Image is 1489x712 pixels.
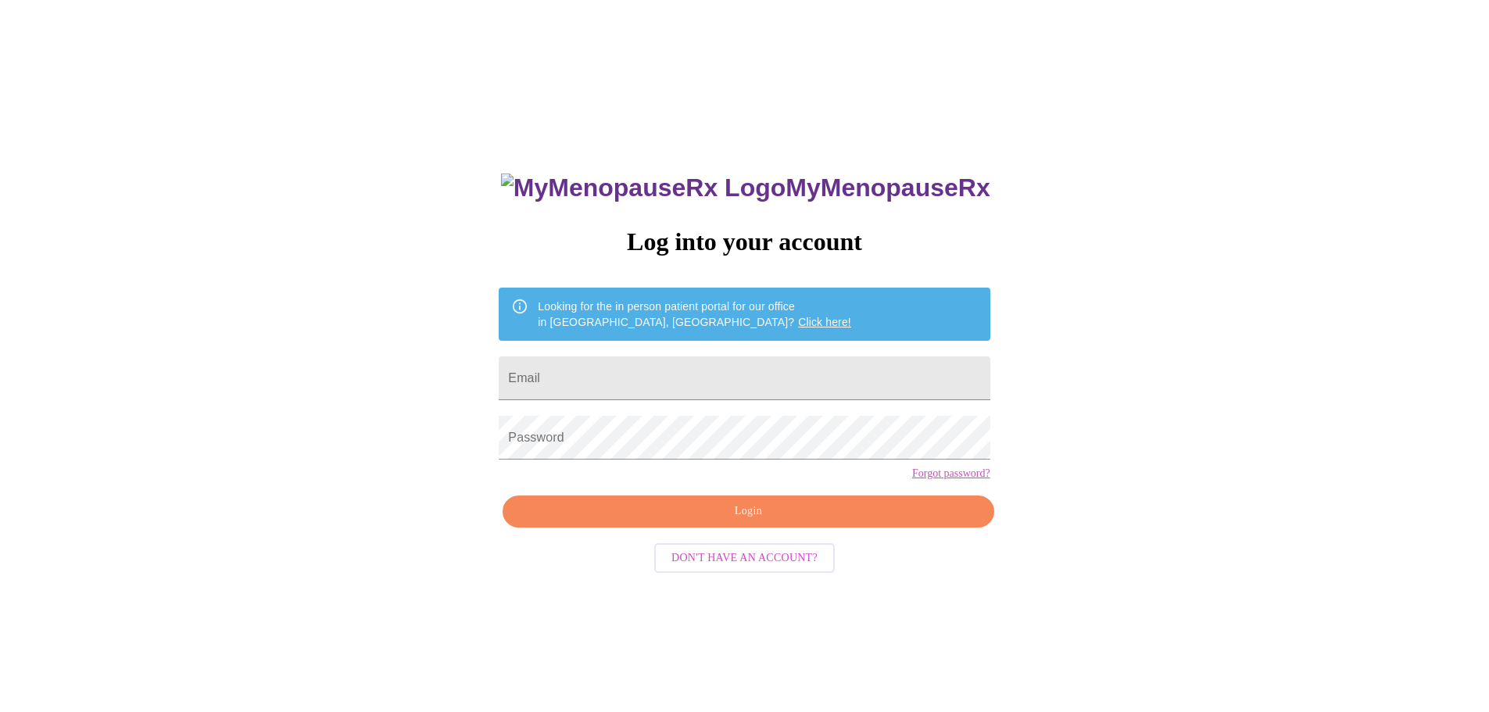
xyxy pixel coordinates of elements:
span: Don't have an account? [671,549,818,568]
img: MyMenopauseRx Logo [501,174,786,202]
a: Forgot password? [912,467,990,480]
h3: MyMenopauseRx [501,174,990,202]
button: Login [503,496,993,528]
div: Looking for the in person patient portal for our office in [GEOGRAPHIC_DATA], [GEOGRAPHIC_DATA]? [538,292,851,336]
a: Don't have an account? [650,550,839,564]
a: Click here! [798,316,851,328]
button: Don't have an account? [654,543,835,574]
span: Login [521,502,975,521]
h3: Log into your account [499,227,990,256]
